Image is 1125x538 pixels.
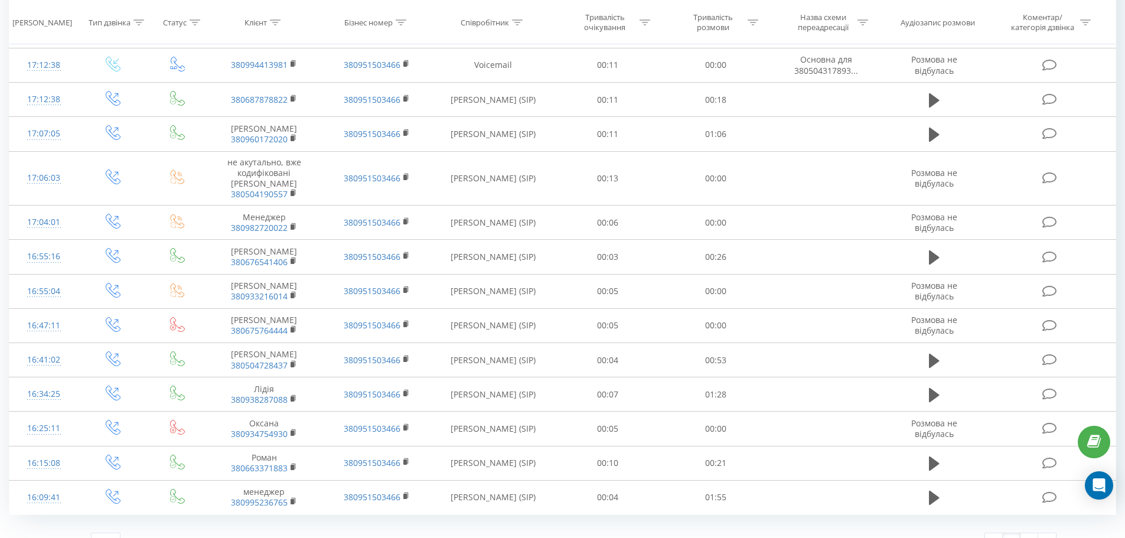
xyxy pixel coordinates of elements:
td: [PERSON_NAME] (SIP) [433,446,554,480]
a: 380951503466 [344,491,400,503]
div: Тип дзвінка [89,17,131,27]
a: 380676541406 [231,256,288,268]
td: [PERSON_NAME] (SIP) [433,308,554,343]
td: [PERSON_NAME] [208,117,320,151]
a: 380675764444 [231,325,288,336]
td: Лідія [208,377,320,412]
td: [PERSON_NAME] (SIP) [433,377,554,412]
td: 00:00 [662,274,770,308]
div: 17:12:38 [21,88,67,111]
div: 17:07:05 [21,122,67,145]
td: 00:21 [662,446,770,480]
td: 00:07 [554,377,662,412]
div: 16:25:11 [21,417,67,440]
td: 00:11 [554,117,662,151]
div: Співробітник [461,17,509,27]
a: 380951503466 [344,59,400,70]
span: Розмова не відбулась [911,211,957,233]
div: 16:55:16 [21,245,67,268]
a: 380951503466 [344,172,400,184]
td: не акутально, вже кодифіковані [PERSON_NAME] [208,151,320,206]
td: менеджер [208,480,320,514]
span: Розмова не відбулась [911,167,957,189]
td: [PERSON_NAME] (SIP) [433,274,554,308]
div: 17:06:03 [21,167,67,190]
td: 00:03 [554,240,662,274]
a: 380687878822 [231,94,288,105]
div: 16:41:02 [21,348,67,371]
a: 380960172020 [231,133,288,145]
a: 380951503466 [344,354,400,366]
td: [PERSON_NAME] [208,274,320,308]
td: [PERSON_NAME] (SIP) [433,206,554,240]
a: 380951503466 [344,457,400,468]
div: Тривалість очікування [573,12,637,32]
td: Роман [208,446,320,480]
td: 01:28 [662,377,770,412]
div: Бізнес номер [344,17,393,27]
a: 380504728437 [231,360,288,371]
div: Аудіозапис розмови [901,17,975,27]
td: 00:10 [554,446,662,480]
a: 380994413981 [231,59,288,70]
a: 380663371883 [231,462,288,474]
td: [PERSON_NAME] [208,240,320,274]
span: Розмова не відбулась [911,54,957,76]
div: 16:55:04 [21,280,67,303]
div: Статус [163,17,187,27]
td: 00:00 [662,308,770,343]
td: 00:04 [554,343,662,377]
td: 00:11 [554,83,662,117]
a: 380504190557 [231,188,288,200]
td: 01:06 [662,117,770,151]
td: Менеджер [208,206,320,240]
a: 380934754930 [231,428,288,439]
td: 00:04 [554,480,662,514]
a: 380951503466 [344,285,400,296]
a: 380938287088 [231,394,288,405]
div: 16:47:11 [21,314,67,337]
div: Клієнт [244,17,267,27]
a: 380951503466 [344,128,400,139]
td: 00:26 [662,240,770,274]
td: [PERSON_NAME] (SIP) [433,117,554,151]
a: 380951503466 [344,423,400,434]
a: 380982720022 [231,222,288,233]
a: 380951503466 [344,217,400,228]
td: 00:06 [554,206,662,240]
div: 16:34:25 [21,383,67,406]
td: 00:11 [554,48,662,82]
td: [PERSON_NAME] (SIP) [433,151,554,206]
a: 380951503466 [344,251,400,262]
span: Основна для 380504317893... [794,54,858,76]
div: Open Intercom Messenger [1085,471,1113,500]
div: 17:04:01 [21,211,67,234]
td: [PERSON_NAME] [208,308,320,343]
td: [PERSON_NAME] (SIP) [433,412,554,446]
td: 00:00 [662,412,770,446]
div: Тривалість розмови [681,12,745,32]
a: 380933216014 [231,291,288,302]
td: 00:00 [662,48,770,82]
div: 16:15:08 [21,452,67,475]
td: 00:05 [554,274,662,308]
td: 00:05 [554,308,662,343]
td: Voicemail [433,48,554,82]
td: 00:18 [662,83,770,117]
div: 16:09:41 [21,486,67,509]
span: Розмова не відбулась [911,280,957,302]
td: 00:05 [554,412,662,446]
div: Назва схеми переадресації [791,12,855,32]
div: [PERSON_NAME] [12,17,72,27]
td: [PERSON_NAME] (SIP) [433,343,554,377]
td: Оксана [208,412,320,446]
span: Розмова не відбулась [911,418,957,439]
a: 380951503466 [344,94,400,105]
td: 00:53 [662,343,770,377]
a: 380951503466 [344,389,400,400]
td: 00:00 [662,206,770,240]
td: [PERSON_NAME] (SIP) [433,480,554,514]
td: 01:55 [662,480,770,514]
td: [PERSON_NAME] [208,343,320,377]
td: 00:13 [554,151,662,206]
